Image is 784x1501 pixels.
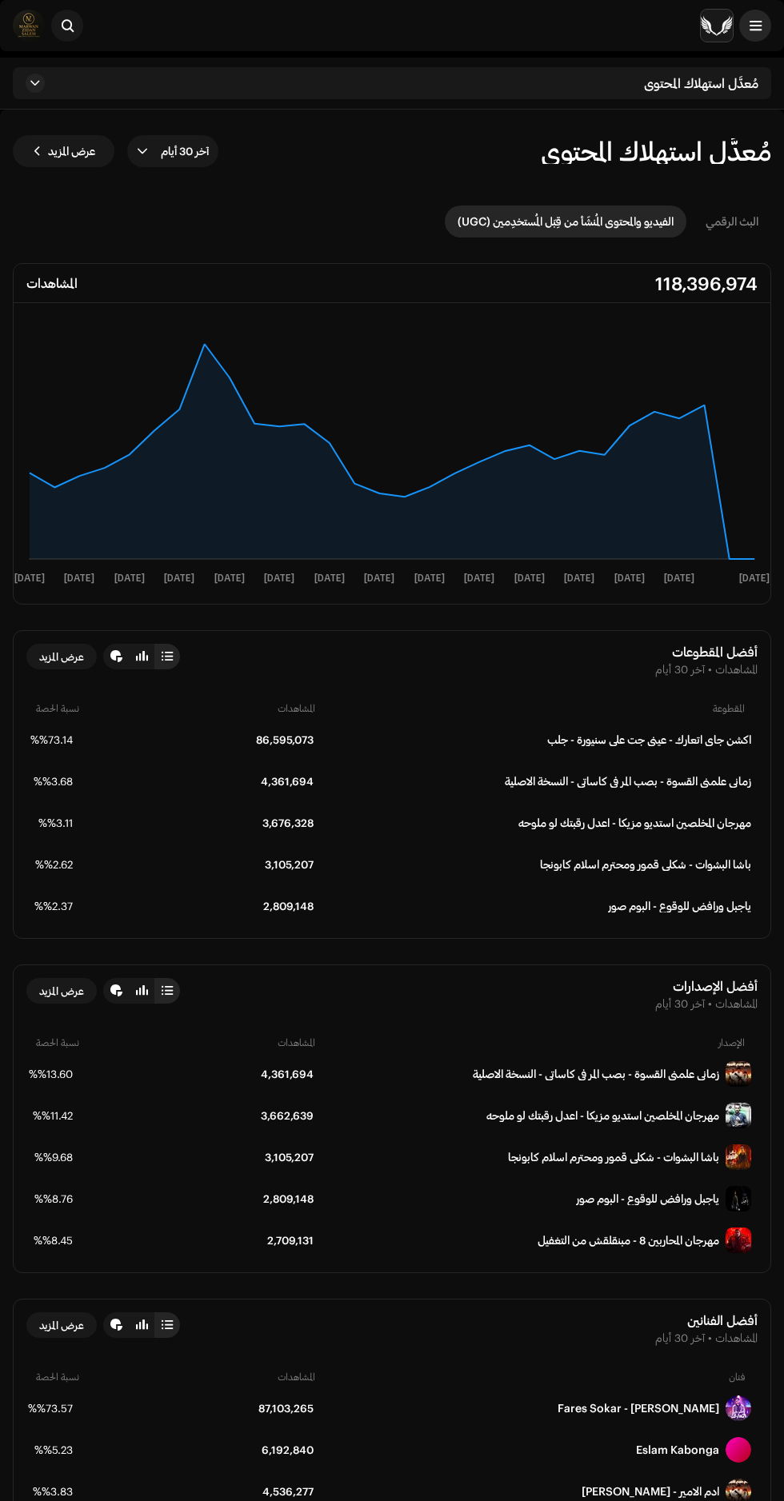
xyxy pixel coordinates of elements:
[79,816,314,829] div: 3,676,328
[79,900,314,912] div: 2,809,148
[79,1192,314,1205] div: 2,809,148
[726,1186,751,1212] img: C274A6F2-345B-4976-8838-7AA17C26089E
[655,1331,705,1344] span: آخر 30 أيام
[322,1370,745,1383] div: فنان
[636,1443,719,1456] div: Eslam Kabonga
[739,573,770,584] text: [DATE]
[79,858,314,871] div: 3,105,207
[655,997,705,1010] span: آخر 30 أيام
[33,1192,73,1205] div: 8.76‎%%
[726,1395,751,1421] img: A4EFA65C-D5CE-4C1F-BCAD-BBA0F2C874DB
[706,206,758,238] div: البث الرقمي
[26,270,78,296] div: المشاهدات
[79,733,314,746] div: 86,595,073
[540,858,751,871] div: باشا البشوات - شكلي قمور ومحترم اسلام كابونجا
[655,978,758,994] div: أفضل الإصدارات
[458,206,674,238] div: الفيديو والمحتوى المُنشَأ من قِبَل المُستخدِمين (UGC)
[79,1151,314,1164] div: 3,105,207
[726,1228,751,1253] img: 7D52A6E8-9F07-423E-A196-4DEDC12AEA8D
[33,1151,73,1164] div: 9.68‎%%
[414,573,445,584] text: [DATE]
[39,701,79,714] div: نسبة الحصة
[538,1234,719,1247] div: مهرجان المحاربين 8 - مبنقلقش من التغفيل
[582,1485,719,1498] div: Adam Elamir - ادم الامير
[558,1402,719,1415] div: Fares Sokar - فارس سكر
[86,1036,315,1048] div: المشاهدات
[547,733,751,746] div: اكشن جاي اتعارك - عيني جت علي سنيورة - جلب
[708,997,712,1010] span: •
[33,816,73,829] div: 3.11‎%%
[79,1485,314,1498] div: 4,536,277
[608,900,751,912] div: ياجبل ورافض للوقوع - البوم صور
[154,135,209,167] span: آخر 30 أيام
[33,1068,73,1080] div: 13.60‎%%
[14,573,45,584] text: [DATE]
[114,573,145,584] text: [DATE]
[541,138,771,164] span: مُعدَّل استهلاك المحتوى
[214,573,245,584] text: [DATE]
[655,1312,758,1328] div: أفضل الفنانين
[79,1109,314,1122] div: 3,662,639
[708,1331,712,1344] span: •
[715,663,758,676] span: المشاهدات
[64,573,94,584] text: [DATE]
[39,975,84,1007] span: عرض المزيد
[486,1109,719,1122] div: مهرجان المخلصين استديو مزيكا - اعدل رقبتك لو ملوحه
[13,10,45,42] img: 5a5c9c4e-0e72-485f-90d9-ad2ba7cf5705
[33,858,73,871] div: 2.62‎%%
[13,135,114,167] button: عرض المزيد
[39,1370,79,1383] div: نسبة الحصة
[564,573,594,584] text: [DATE]
[505,775,751,788] div: زماني علمني القسوة - بصب المر في كاساتي - النسخة الاصلية
[33,1402,73,1415] div: 73.57‎%%
[39,1036,79,1048] div: نسبة الحصة
[79,1402,314,1415] div: 87,103,265
[614,573,645,584] text: [DATE]
[86,1370,315,1383] div: المشاهدات
[508,1151,719,1164] div: باشا البشوات - شكلي قمور ومحترم اسلام كابونجا
[473,1068,719,1080] div: زماني علمني القسوة - بصب المر في كاساتي - النسخة الاصلية
[322,1036,745,1048] div: الإصدار
[33,1234,73,1247] div: 8.45‎%%
[708,663,712,676] span: •
[726,1103,751,1128] img: 455B536A-7E50-4F37-8EFC-A9326305E1AF
[655,663,705,676] span: آخر 30 أيام
[644,77,758,90] span: مُعدَّل استهلاك المحتوى
[726,1061,751,1087] img: 755728FB-45C9-47A4-B1E8-C054D3E77A12
[79,1443,314,1456] div: 6,192,840
[715,997,758,1010] span: المشاهدات
[33,1485,73,1498] div: 3.83‎%%
[701,10,733,42] img: 33004b37-325d-4a8b-b51f-c12e9b964943
[26,978,97,1004] button: عرض المزيد
[33,900,73,912] div: 2.37‎%%
[314,573,345,584] text: [DATE]
[137,135,148,167] div: dropdown trigger
[33,775,73,788] div: 3.68‎%%
[33,1443,73,1456] div: 5.23‎%%
[33,1109,73,1122] div: 11.42‎%%
[655,270,758,296] div: 118,396,974
[264,573,294,584] text: [DATE]
[79,775,314,788] div: 4,361,694
[79,1068,314,1080] div: 4,361,694
[164,573,194,584] text: [DATE]
[576,1192,719,1205] div: ياجبل ورافض للوقوع - البوم صور
[39,1309,84,1341] span: عرض المزيد
[464,573,494,584] text: [DATE]
[39,641,84,673] span: عرض المزيد
[664,573,694,584] text: [DATE]
[514,573,545,584] text: [DATE]
[79,1234,314,1247] div: 2,709,131
[322,701,745,714] div: المقطوعة
[364,573,394,584] text: [DATE]
[726,1144,751,1170] img: FFD2938A-183F-44EC-BA61-236BC8B853B8
[26,1312,97,1338] button: عرض المزيد
[26,644,97,669] button: عرض المزيد
[518,816,751,829] div: مهرجان المخلصين استديو مزيكا - اعدل رقبتك لو ملوحه
[48,135,95,167] span: عرض المزيد
[86,701,315,714] div: المشاهدات
[655,644,758,660] div: أفضل المقطوعات
[715,1331,758,1344] span: المشاهدات
[33,733,73,746] div: 73.14‎%%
